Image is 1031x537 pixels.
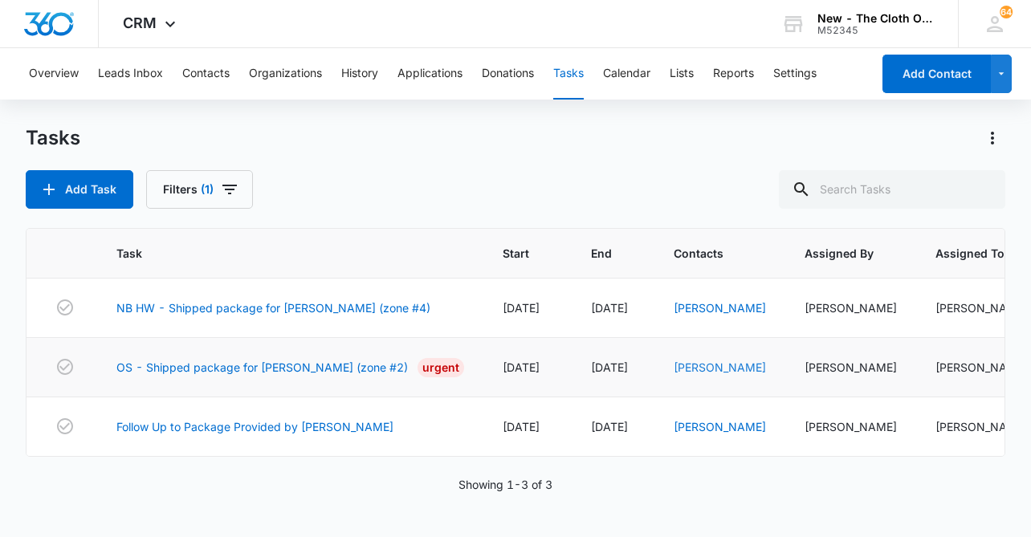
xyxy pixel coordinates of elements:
[458,476,552,493] p: Showing 1-3 of 3
[397,48,463,100] button: Applications
[817,12,935,25] div: account name
[805,418,897,435] div: [PERSON_NAME]
[116,245,441,262] span: Task
[980,125,1005,151] button: Actions
[1000,6,1013,18] div: notifications count
[201,184,214,195] span: (1)
[249,48,322,100] button: Organizations
[882,55,991,93] button: Add Contact
[341,48,378,100] button: History
[674,301,766,315] a: [PERSON_NAME]
[713,48,754,100] button: Reports
[26,126,80,150] h1: Tasks
[116,299,430,316] a: NB HW - Shipped package for [PERSON_NAME] (zone #4)
[670,48,694,100] button: Lists
[935,418,1028,435] div: [PERSON_NAME]
[1000,6,1013,18] span: 64
[418,358,464,377] div: Urgent
[553,48,584,100] button: Tasks
[116,359,408,376] a: OS - Shipped package for [PERSON_NAME] (zone #2)
[503,245,529,262] span: Start
[935,245,1005,262] span: Assigned To
[591,245,612,262] span: End
[935,299,1028,316] div: [PERSON_NAME]
[503,420,540,433] span: [DATE]
[591,420,628,433] span: [DATE]
[482,48,534,100] button: Donations
[116,418,393,435] a: Follow Up to Package Provided by [PERSON_NAME]
[123,14,157,31] span: CRM
[146,170,253,209] button: Filters(1)
[98,48,163,100] button: Leads Inbox
[182,48,230,100] button: Contacts
[773,48,817,100] button: Settings
[503,360,540,374] span: [DATE]
[935,359,1028,376] div: [PERSON_NAME]
[29,48,79,100] button: Overview
[817,25,935,36] div: account id
[603,48,650,100] button: Calendar
[779,170,1005,209] input: Search Tasks
[503,301,540,315] span: [DATE]
[26,170,133,209] button: Add Task
[674,420,766,433] a: [PERSON_NAME]
[805,245,874,262] span: Assigned By
[591,360,628,374] span: [DATE]
[591,301,628,315] span: [DATE]
[805,299,897,316] div: [PERSON_NAME]
[805,359,897,376] div: [PERSON_NAME]
[674,245,743,262] span: Contacts
[674,360,766,374] a: [PERSON_NAME]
